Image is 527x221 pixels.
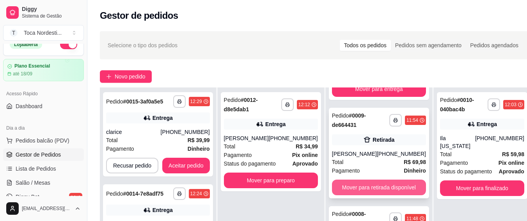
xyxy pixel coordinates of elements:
div: 12:29 [190,98,202,105]
div: Loja aberta [10,40,42,49]
span: Gestor de Pedidos [16,151,61,159]
span: Diggy Bot [16,193,39,201]
button: [EMAIL_ADDRESS][DOMAIN_NAME] [3,199,84,218]
a: Diggy Botnovo [3,191,84,203]
div: [PHONE_NUMBER] [161,128,210,136]
div: [PERSON_NAME] [224,134,269,142]
span: Pagamento [106,144,134,153]
button: Novo pedido [100,70,152,83]
span: Total [224,142,236,151]
div: Dia a dia [3,122,84,134]
span: Pedido [106,191,123,197]
span: Status do pagamento [224,159,276,168]
div: Entrega [153,206,173,214]
strong: # 0014-7e8adf75 [123,191,164,197]
button: Select a team [3,25,84,41]
button: Mover para finalizado [440,180,524,196]
a: Salão / Mesas [3,176,84,189]
span: Pedidos balcão (PDV) [16,137,69,144]
span: Total [106,136,118,144]
div: [PHONE_NUMBER] [269,134,318,142]
span: Lista de Pedidos [16,165,56,173]
strong: R$ 59,98 [502,151,524,157]
div: [PERSON_NAME] [332,150,377,158]
span: Pedido [332,112,349,119]
span: Dashboard [16,102,43,110]
button: Mover para entrega [332,81,426,97]
strong: # 0009-de664431 [332,112,366,128]
span: Salão / Mesas [16,179,50,187]
a: Gestor de Pedidos [3,148,84,161]
span: Status do pagamento [440,167,492,176]
h2: Gestor de pedidos [100,9,178,22]
div: Entrega [477,120,497,128]
strong: # 0012-d8e5dab1 [224,97,258,112]
a: Lista de Pedidos [3,162,84,175]
strong: # 0010-040bac4b [440,97,474,112]
div: Acesso Rápido [3,87,84,100]
span: Total [332,158,344,166]
div: 12:03 [505,102,516,108]
div: Ila [US_STATE] [440,134,475,150]
div: clarice [106,128,161,136]
span: Novo pedido [115,72,146,81]
a: Plano Essencialaté 18/09 [3,59,84,81]
strong: Dinheiro [188,146,210,152]
span: plus [106,74,112,79]
span: Total [440,150,452,159]
span: Pedido [224,97,241,103]
div: 11:54 [406,117,418,123]
span: Pedido [440,97,457,103]
span: Sistema de Gestão [22,13,81,19]
strong: Dinheiro [404,168,426,174]
div: 12:24 [190,191,202,197]
span: Pagamento [224,151,252,159]
strong: R$ 39,99 [188,137,210,143]
button: Aceitar pedido [162,158,210,173]
button: Pedidos balcão (PDV) [3,134,84,147]
button: Recusar pedido [106,158,158,173]
strong: Pix online [292,152,318,158]
div: Pedidos agendados [466,40,523,51]
div: [PHONE_NUMBER] [377,150,426,158]
a: Dashboard [3,100,84,112]
div: 12:12 [298,102,310,108]
article: Plano Essencial [14,63,50,69]
span: Diggy [22,6,81,13]
div: Retirada [373,136,394,144]
div: Entrega [265,120,286,128]
div: Entrega [153,114,173,122]
div: [PHONE_NUMBER] [475,134,524,150]
button: Mover para preparo [224,173,318,188]
span: [EMAIL_ADDRESS][DOMAIN_NAME] [22,205,71,212]
span: T [10,29,18,37]
div: Toca Nordesti ... [24,29,62,37]
span: Pedido [106,98,123,105]
strong: aprovado [292,160,318,167]
a: DiggySistema de Gestão [3,3,84,22]
button: Alterar Status [60,40,77,49]
div: Pedidos sem agendamento [391,40,466,51]
span: Pagamento [440,159,468,167]
article: até 18/09 [13,71,32,77]
strong: # 0015-3af0a5e5 [123,98,163,105]
strong: R$ 69,98 [404,159,426,165]
strong: R$ 34,99 [296,143,318,150]
strong: aprovado [499,168,524,175]
span: Selecione o tipo dos pedidos [108,41,177,50]
span: Pedido [332,211,349,217]
button: Mover para retirada disponível [332,180,426,195]
div: Todos os pedidos [340,40,391,51]
strong: Pix online [499,160,524,166]
span: Pagamento [332,166,360,175]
